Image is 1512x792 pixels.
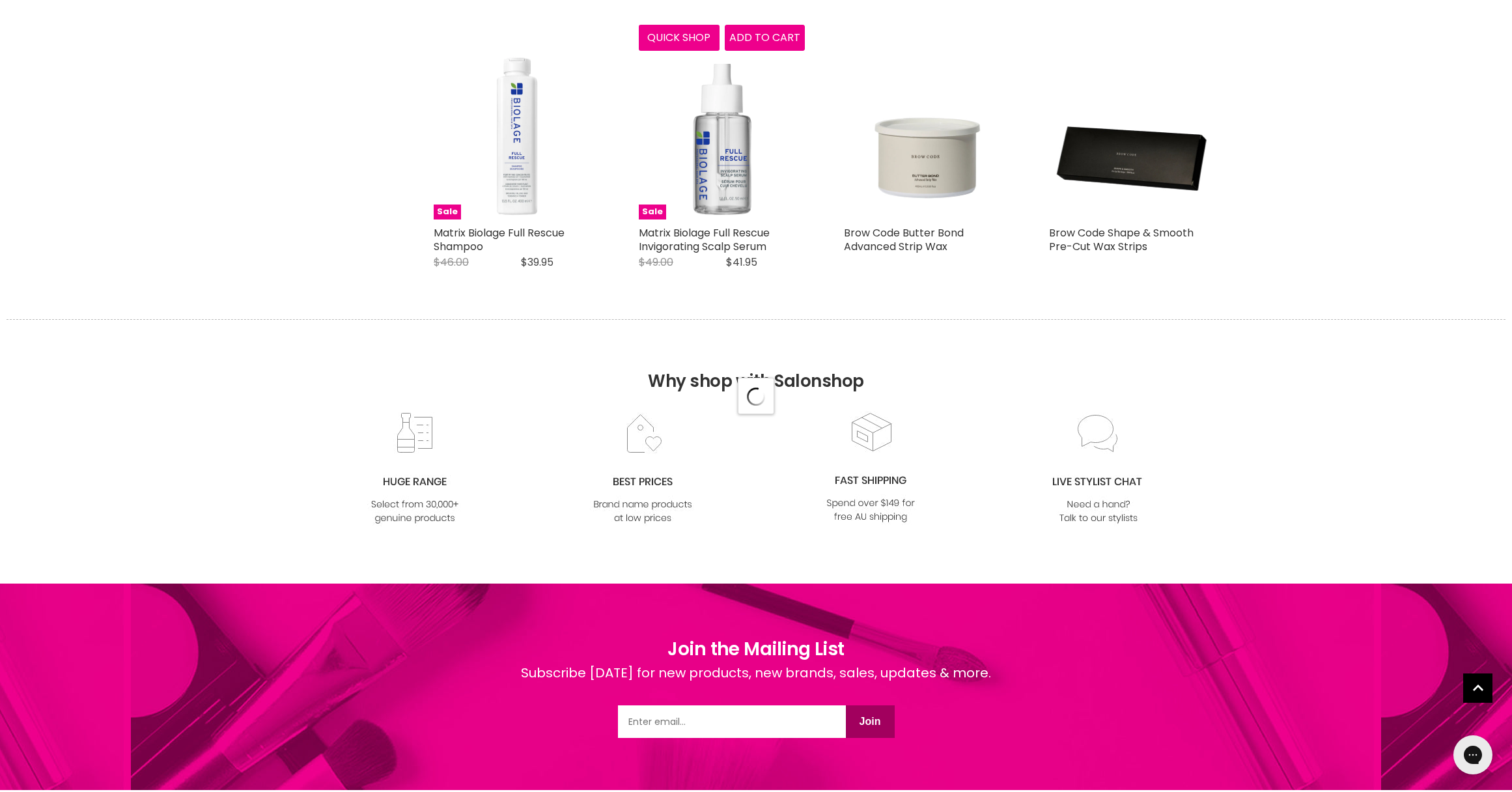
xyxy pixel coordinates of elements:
[1046,412,1151,526] img: chat_c0a1c8f7-3133-4fc6-855f-7264552747f6.jpg
[1049,225,1194,254] a: Brow Code Shape & Smooth Pre-Cut Wax Strips
[639,205,666,219] span: Sale
[1049,53,1215,219] img: Brow Code Shape & Smooth Pre-Cut Wax Strips
[846,705,895,738] button: Join
[1447,731,1499,779] iframe: Gorgias live chat messenger
[844,53,1010,219] a: Brow Code Butter Bond Advanced Strip Wax Brow Code Butter Bond Advanced Strip Wax
[639,53,805,219] a: Matrix Biolage Full Rescue Invigorating Scalp Serum Matrix Biolage Full Rescue Invigorating Scalp...
[1463,673,1492,703] a: Back to top
[844,225,964,254] a: Brow Code Butter Bond Advanced Strip Wax
[729,30,800,45] span: Add to cart
[618,705,846,738] input: Email
[521,636,991,663] h1: Join the Mailing List
[844,53,1010,219] img: Brow Code Butter Bond Advanced Strip Wax
[590,412,695,526] img: prices.jpg
[639,225,770,254] a: Matrix Biolage Full Rescue Invigorating Scalp Serum
[1049,53,1215,219] a: Brow Code Shape & Smooth Pre-Cut Wax Strips Brow Code Shape & Smooth Pre-Cut Wax Strips
[434,225,565,254] a: Matrix Biolage Full Rescue Shampoo
[639,25,720,51] button: Quick shop
[1463,673,1492,707] span: Back to top
[818,411,923,525] img: fast.jpg
[434,53,600,219] a: Matrix Biolage Full Rescue Shampoo Sale
[7,319,1505,411] h2: Why shop with Salonshop
[434,53,600,219] img: Matrix Biolage Full Rescue Shampoo
[434,255,469,270] span: $46.00
[725,25,805,51] button: Add to cart
[639,255,673,270] span: $49.00
[726,255,757,270] span: $41.95
[639,53,805,219] img: Matrix Biolage Full Rescue Invigorating Scalp Serum
[521,663,991,705] div: Subscribe [DATE] for new products, new brands, sales, updates & more.
[521,255,553,270] span: $39.95
[434,205,461,219] span: Sale
[362,412,468,526] img: range2_8cf790d4-220e-469f-917d-a18fed3854b6.jpg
